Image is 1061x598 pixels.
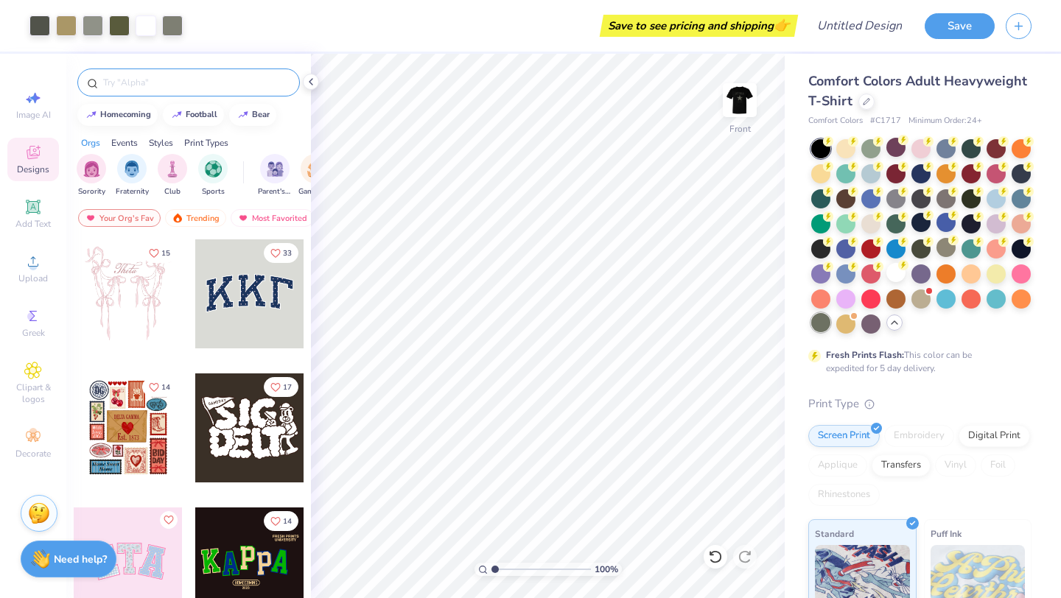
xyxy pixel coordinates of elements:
[229,104,276,126] button: bear
[805,11,914,41] input: Untitled Design
[165,209,226,227] div: Trending
[158,154,187,197] div: filter for Club
[774,16,790,34] span: 👉
[161,250,170,257] span: 15
[149,136,173,149] div: Styles
[17,163,49,175] span: Designs
[22,327,45,339] span: Greek
[161,384,170,391] span: 14
[54,552,107,566] strong: Need help?
[935,454,976,476] div: Vinyl
[172,213,183,223] img: trending.gif
[931,526,962,541] span: Puff Ink
[729,122,751,136] div: Front
[186,110,217,119] div: football
[77,154,106,197] div: filter for Sorority
[16,109,51,121] span: Image AI
[981,454,1015,476] div: Foil
[298,154,332,197] div: filter for Game Day
[870,115,901,127] span: # C1717
[307,161,324,177] img: Game Day Image
[959,425,1030,447] div: Digital Print
[252,110,270,119] div: bear
[116,154,149,197] div: filter for Fraternity
[124,161,140,177] img: Fraternity Image
[160,511,178,529] button: Like
[815,526,854,541] span: Standard
[925,13,995,39] button: Save
[808,115,863,127] span: Comfort Colors
[603,15,794,37] div: Save to see pricing and shipping
[18,272,48,284] span: Upload
[184,136,228,149] div: Print Types
[111,136,138,149] div: Events
[77,104,158,126] button: homecoming
[15,218,51,230] span: Add Text
[258,186,292,197] span: Parent's Weekend
[116,154,149,197] button: filter button
[267,161,284,177] img: Parent's Weekend Image
[872,454,931,476] div: Transfers
[808,425,880,447] div: Screen Print
[205,161,222,177] img: Sports Image
[198,154,228,197] button: filter button
[283,384,292,391] span: 17
[171,110,183,119] img: trend_line.gif
[808,484,880,506] div: Rhinestones
[283,250,292,257] span: 33
[164,186,181,197] span: Club
[164,161,181,177] img: Club Image
[163,104,224,126] button: football
[77,154,106,197] button: filter button
[231,209,314,227] div: Most Favorited
[78,209,161,227] div: Your Org's Fav
[298,154,332,197] button: filter button
[15,448,51,460] span: Decorate
[826,349,904,361] strong: Fresh Prints Flash:
[258,154,292,197] button: filter button
[725,85,754,115] img: Front
[884,425,954,447] div: Embroidery
[264,377,298,397] button: Like
[102,75,290,90] input: Try "Alpha"
[237,110,249,119] img: trend_line.gif
[908,115,982,127] span: Minimum Order: 24 +
[202,186,225,197] span: Sports
[116,186,149,197] span: Fraternity
[78,186,105,197] span: Sorority
[237,213,249,223] img: most_fav.gif
[142,243,177,263] button: Like
[826,348,1007,375] div: This color can be expedited for 5 day delivery.
[142,377,177,397] button: Like
[100,110,151,119] div: homecoming
[808,395,1032,412] div: Print Type
[83,161,100,177] img: Sorority Image
[198,154,228,197] div: filter for Sports
[283,518,292,525] span: 14
[85,110,97,119] img: trend_line.gif
[81,136,100,149] div: Orgs
[808,454,867,476] div: Applique
[264,243,298,263] button: Like
[808,72,1027,110] span: Comfort Colors Adult Heavyweight T-Shirt
[7,381,59,405] span: Clipart & logos
[158,154,187,197] button: filter button
[85,213,97,223] img: most_fav.gif
[298,186,332,197] span: Game Day
[258,154,292,197] div: filter for Parent's Weekend
[264,511,298,531] button: Like
[595,563,618,576] span: 100 %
